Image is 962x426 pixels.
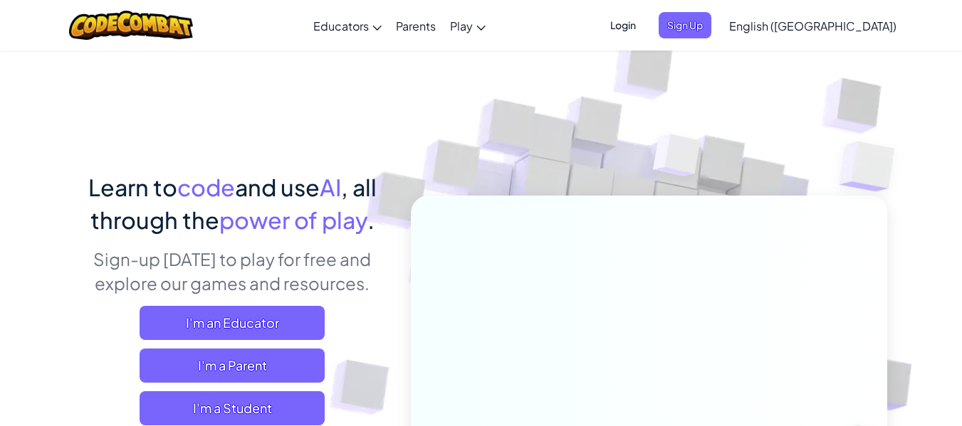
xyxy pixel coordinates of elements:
span: and use [235,173,320,201]
p: Sign-up [DATE] to play for free and explore our games and resources. [75,247,389,295]
button: Login [602,12,644,38]
a: English ([GEOGRAPHIC_DATA]) [722,6,904,45]
img: Overlap cubes [811,107,934,227]
button: I'm a Student [140,391,325,425]
a: Parents [389,6,443,45]
span: . [367,206,375,234]
span: power of play [219,206,367,234]
a: I'm a Parent [140,348,325,383]
span: English ([GEOGRAPHIC_DATA]) [729,18,896,33]
span: Play [450,18,473,33]
span: Educators [313,18,369,33]
a: Educators [306,6,389,45]
span: code [177,173,235,201]
a: Play [443,6,493,45]
button: Sign Up [659,12,711,38]
img: CodeCombat logo [69,11,194,40]
img: Overlap cubes [626,106,728,212]
span: AI [320,173,341,201]
span: Learn to [88,173,177,201]
a: I'm an Educator [140,306,325,340]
